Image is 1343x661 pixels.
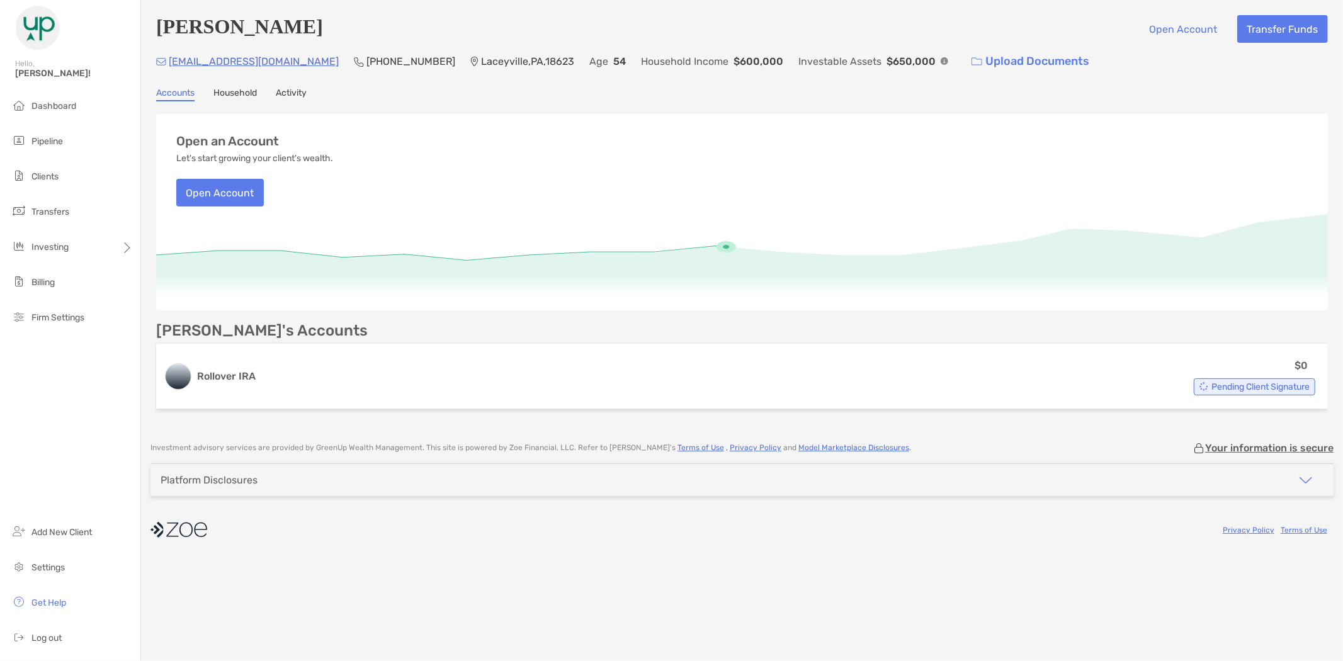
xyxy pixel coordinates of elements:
[156,15,323,43] h4: [PERSON_NAME]
[366,54,455,69] p: [PHONE_NUMBER]
[677,443,724,452] a: Terms of Use
[276,88,307,101] a: Activity
[972,57,982,66] img: button icon
[1199,382,1208,391] img: Account Status icon
[641,54,728,69] p: Household Income
[1205,442,1334,454] p: Your information is secure
[354,57,364,67] img: Phone Icon
[11,98,26,113] img: dashboard icon
[161,474,258,486] div: Platform Disclosures
[1211,383,1310,390] span: Pending Client Signature
[613,54,626,69] p: 54
[481,54,574,69] p: Laceyville , PA , 18623
[11,203,26,218] img: transfers icon
[213,88,257,101] a: Household
[31,242,69,252] span: Investing
[11,594,26,609] img: get-help icon
[176,154,333,164] p: Let's start growing your client's wealth.
[176,134,279,149] h3: Open an Account
[1223,526,1274,534] a: Privacy Policy
[156,58,166,65] img: Email Icon
[15,68,133,79] span: [PERSON_NAME]!
[11,559,26,574] img: settings icon
[15,5,60,50] img: Zoe Logo
[734,54,783,69] p: $600,000
[11,168,26,183] img: clients icon
[730,443,781,452] a: Privacy Policy
[176,179,264,206] button: Open Account
[11,274,26,289] img: billing icon
[31,206,69,217] span: Transfers
[31,136,63,147] span: Pipeline
[31,597,66,608] span: Get Help
[150,516,207,544] img: company logo
[1295,358,1308,373] p: $0
[798,443,909,452] a: Model Marketplace Disclosures
[963,48,1097,75] a: Upload Documents
[798,54,881,69] p: Investable Assets
[11,524,26,539] img: add_new_client icon
[11,309,26,324] img: firm-settings icon
[11,133,26,148] img: pipeline icon
[31,527,92,538] span: Add New Client
[31,171,59,182] span: Clients
[31,101,76,111] span: Dashboard
[1298,473,1313,488] img: icon arrow
[941,57,948,65] img: Info Icon
[11,239,26,254] img: investing icon
[31,633,62,643] span: Log out
[156,88,195,101] a: Accounts
[150,443,911,453] p: Investment advisory services are provided by GreenUp Wealth Management . This site is powered by ...
[887,54,936,69] p: $650,000
[1281,526,1327,534] a: Terms of Use
[31,277,55,288] span: Billing
[1237,15,1328,43] button: Transfer Funds
[156,323,368,339] p: [PERSON_NAME]'s Accounts
[470,57,479,67] img: Location Icon
[31,312,84,323] span: Firm Settings
[169,54,339,69] p: [EMAIL_ADDRESS][DOMAIN_NAME]
[589,54,608,69] p: Age
[1140,15,1227,43] button: Open Account
[197,369,1071,384] h3: Rollover IRA
[11,630,26,645] img: logout icon
[31,562,65,573] span: Settings
[166,364,191,389] img: logo account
